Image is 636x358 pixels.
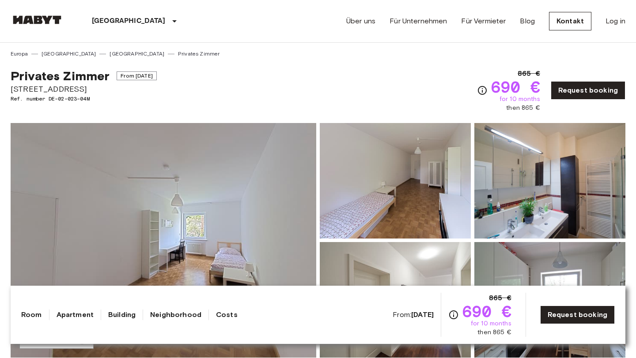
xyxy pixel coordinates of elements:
img: Marketing picture of unit DE-02-023-04M [11,123,316,358]
span: Ref. number DE-02-023-04M [11,95,157,103]
span: From: [393,310,434,320]
img: Picture of unit DE-02-023-04M [474,123,625,239]
span: 690 € [491,79,540,95]
span: [STREET_ADDRESS] [11,83,157,95]
a: Über uns [346,16,375,26]
span: 690 € [462,303,511,319]
a: Building [108,310,136,320]
a: Apartment [57,310,94,320]
img: Picture of unit DE-02-023-04M [474,242,625,358]
a: Kontakt [549,12,591,30]
a: Room [21,310,42,320]
img: Habyt [11,15,64,24]
span: for 10 months [471,319,511,328]
span: 865 € [489,293,511,303]
a: Request booking [551,81,625,100]
p: [GEOGRAPHIC_DATA] [92,16,166,26]
span: then 865 € [477,328,511,337]
a: Costs [216,310,238,320]
a: Log in [606,16,625,26]
a: [GEOGRAPHIC_DATA] [42,50,96,58]
img: Picture of unit DE-02-023-04M [320,123,471,239]
img: Picture of unit DE-02-023-04M [320,242,471,358]
a: Neighborhood [150,310,201,320]
a: Europa [11,50,28,58]
a: Für Unternehmen [390,16,447,26]
svg: Check cost overview for full price breakdown. Please note that discounts apply to new joiners onl... [477,85,488,96]
a: Für Vermieter [461,16,506,26]
b: [DATE] [411,310,434,319]
span: Privates Zimmer [11,68,110,83]
span: 865 € [518,68,540,79]
span: for 10 months [500,95,540,104]
span: then 865 € [506,104,540,112]
a: Request booking [540,306,615,324]
a: [GEOGRAPHIC_DATA] [110,50,164,58]
svg: Check cost overview for full price breakdown. Please note that discounts apply to new joiners onl... [448,310,459,320]
a: Blog [520,16,535,26]
a: Privates Zimmer [178,50,220,58]
span: From [DATE] [117,71,157,80]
